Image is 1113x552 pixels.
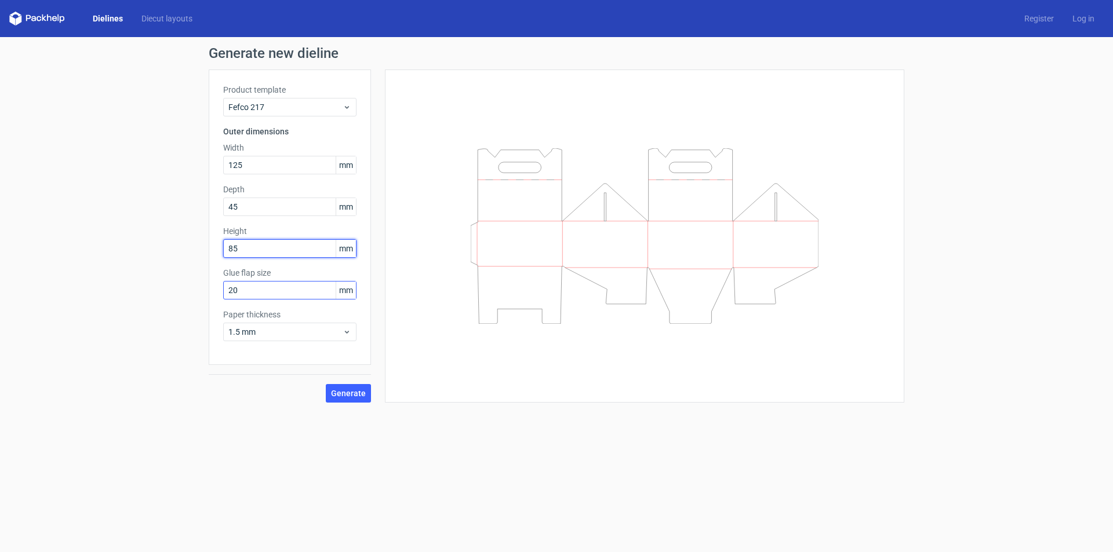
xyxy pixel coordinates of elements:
[336,198,356,215] span: mm
[336,282,356,299] span: mm
[1015,13,1063,24] a: Register
[1063,13,1104,24] a: Log in
[228,101,343,113] span: Fefco 217
[336,240,356,257] span: mm
[209,46,904,60] h1: Generate new dieline
[223,126,357,137] h3: Outer dimensions
[223,142,357,153] label: Width
[223,225,357,237] label: Height
[223,84,357,96] label: Product template
[228,326,343,338] span: 1.5 mm
[83,13,132,24] a: Dielines
[223,267,357,279] label: Glue flap size
[326,384,371,403] button: Generate
[331,389,366,397] span: Generate
[223,309,357,320] label: Paper thickness
[223,184,357,195] label: Depth
[336,156,356,174] span: mm
[132,13,202,24] a: Diecut layouts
